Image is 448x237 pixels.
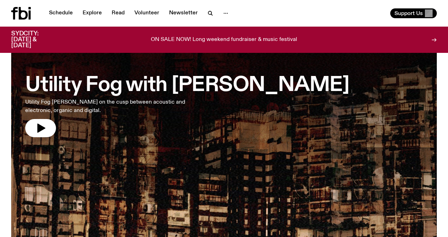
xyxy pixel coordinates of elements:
[107,8,129,18] a: Read
[78,8,106,18] a: Explore
[390,8,437,18] button: Support Us
[45,8,77,18] a: Schedule
[25,98,204,115] p: Utility Fog [PERSON_NAME] on the cusp between acoustic and electronic, organic and digital.
[165,8,202,18] a: Newsletter
[151,37,297,43] p: ON SALE NOW! Long weekend fundraiser & music festival
[394,10,423,16] span: Support Us
[25,69,349,137] a: Utility Fog with [PERSON_NAME]Utility Fog [PERSON_NAME] on the cusp between acoustic and electron...
[11,31,56,49] h3: SYDCITY: [DATE] & [DATE]
[130,8,163,18] a: Volunteer
[25,76,349,95] h3: Utility Fog with [PERSON_NAME]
